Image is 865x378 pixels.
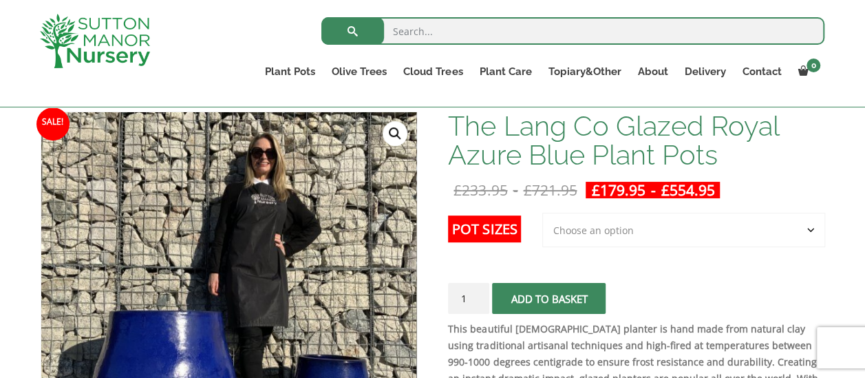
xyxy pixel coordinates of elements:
bdi: 554.95 [661,180,714,200]
span: £ [523,180,531,200]
span: 0 [807,59,820,72]
a: Plant Pots [257,62,323,81]
span: £ [661,180,669,200]
ins: - [586,182,720,198]
a: 0 [789,62,824,81]
a: Plant Care [471,62,540,81]
input: Search... [321,17,824,45]
a: Cloud Trees [395,62,471,81]
label: Pot Sizes [448,216,521,242]
del: - [448,182,582,198]
a: View full-screen image gallery [383,121,407,146]
button: Add to basket [492,283,606,314]
a: Topiary&Other [540,62,629,81]
span: £ [453,180,462,200]
img: logo [40,14,150,68]
bdi: 179.95 [591,180,645,200]
span: £ [591,180,599,200]
bdi: 721.95 [523,180,577,200]
input: Product quantity [448,283,489,314]
a: Contact [734,62,789,81]
span: Sale! [36,107,70,140]
bdi: 233.95 [453,180,507,200]
a: Delivery [676,62,734,81]
a: About [629,62,676,81]
a: Olive Trees [323,62,395,81]
h1: The Lang Co Glazed Royal Azure Blue Plant Pots [448,112,824,169]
